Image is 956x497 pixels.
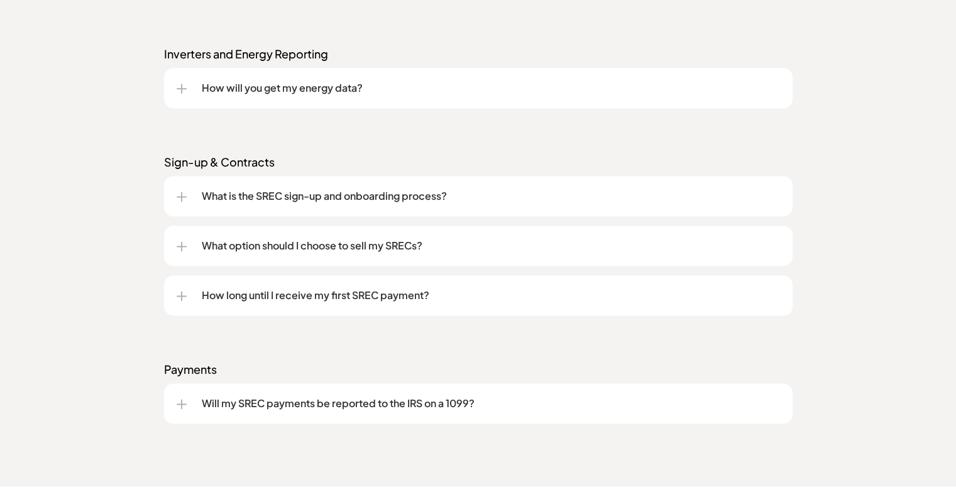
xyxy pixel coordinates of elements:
p: Sign-up & Contracts [164,155,793,170]
p: Will my SREC payments be reported to the IRS on a 1099? [202,396,780,411]
p: What is the SREC sign-up and onboarding process? [202,188,780,204]
p: What option should I choose to sell my SRECs? [202,238,780,253]
p: Payments [164,362,793,377]
p: Inverters and Energy Reporting [164,46,793,62]
p: How will you get my energy data? [202,80,780,96]
p: How long until I receive my first SREC payment? [202,288,780,303]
